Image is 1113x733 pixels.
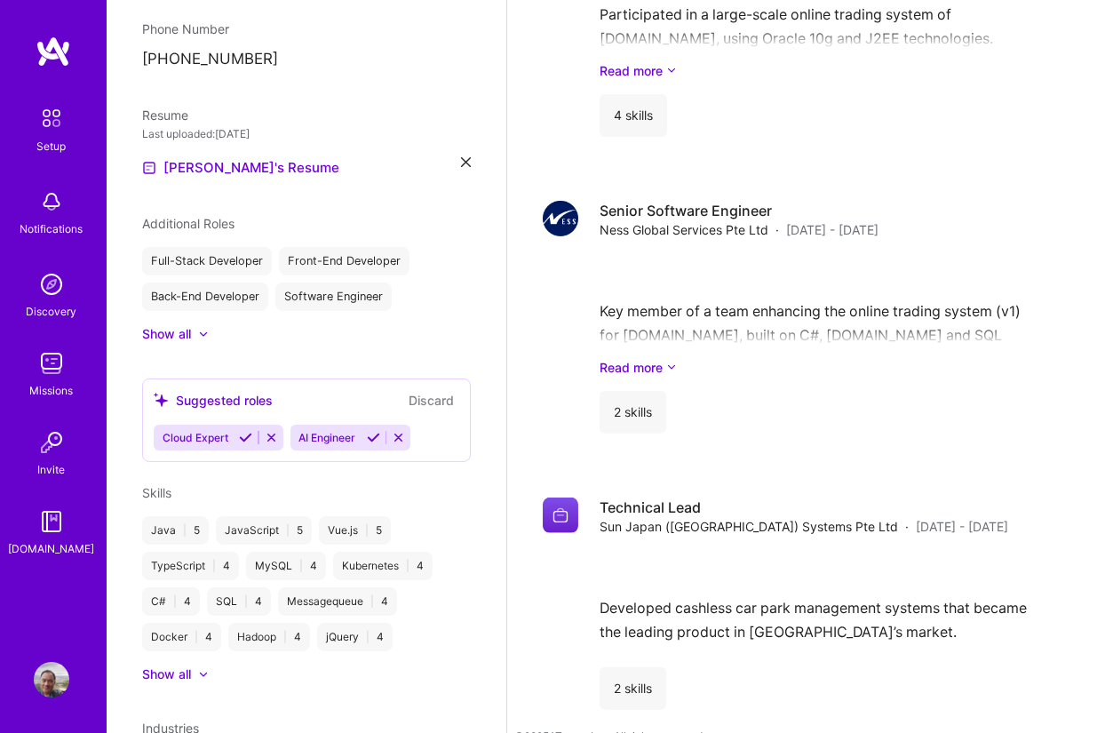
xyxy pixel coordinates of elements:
[142,283,268,311] div: Back-End Developer
[30,381,74,400] div: Missions
[246,552,326,580] div: MySQL 4
[173,594,177,609] span: |
[916,517,1008,536] span: [DATE] - [DATE]
[333,552,433,580] div: Kubernetes 4
[142,623,221,651] div: Docker 4
[403,390,459,410] button: Discard
[367,431,380,444] i: Accept
[34,346,69,381] img: teamwork
[600,667,666,710] div: 2 skills
[666,358,677,377] i: icon ArrowDownSecondaryDark
[786,220,878,239] span: [DATE] - [DATE]
[34,504,69,539] img: guide book
[543,201,578,236] img: Company logo
[265,431,278,444] i: Reject
[142,161,156,175] img: Resume
[543,498,578,533] img: Company logo
[29,662,74,697] a: User Avatar
[142,216,235,231] span: Additional Roles
[142,552,239,580] div: TypeScript 4
[275,283,392,311] div: Software Engineer
[366,630,370,644] span: |
[37,137,67,155] div: Setup
[600,498,1008,517] h4: Technical Lead
[195,630,198,644] span: |
[33,100,70,137] img: setup
[34,267,69,302] img: discovery
[600,220,768,239] span: Ness Global Services Pte Ltd
[183,523,187,538] span: |
[600,94,667,137] div: 4 skills
[154,391,273,410] div: Suggested roles
[299,431,356,444] span: AI Engineer
[775,220,779,239] span: ·
[317,623,393,651] div: jQuery 4
[9,539,95,558] div: [DOMAIN_NAME]
[239,431,252,444] i: Accept
[365,523,369,538] span: |
[38,460,66,479] div: Invite
[905,517,909,536] span: ·
[142,49,471,70] p: [PHONE_NUMBER]
[27,302,77,321] div: Discovery
[34,425,69,460] img: Invite
[600,517,898,536] span: Sun Japan ([GEOGRAPHIC_DATA]) Systems Pte Ltd
[370,594,374,609] span: |
[154,393,169,408] i: icon SuggestedTeams
[163,431,228,444] span: Cloud Expert
[319,516,391,545] div: Vue.js 5
[34,184,69,219] img: bell
[142,516,209,545] div: Java 5
[142,21,229,36] span: Phone Number
[142,587,200,616] div: C# 4
[283,630,287,644] span: |
[142,157,339,179] a: [PERSON_NAME]'s Resume
[142,485,171,500] span: Skills
[286,523,290,538] span: |
[244,594,248,609] span: |
[216,516,312,545] div: JavaScript 5
[34,662,69,697] img: User Avatar
[278,587,397,616] div: Messagequeue 4
[142,665,191,683] div: Show all
[600,61,1041,80] a: Read more
[142,247,272,275] div: Full-Stack Developer
[36,36,71,68] img: logo
[142,124,471,143] div: Last uploaded: [DATE]
[142,108,188,123] span: Resume
[20,219,83,238] div: Notifications
[279,247,409,275] div: Front-End Developer
[461,157,471,167] i: icon Close
[228,623,310,651] div: Hadoop 4
[600,358,1041,377] a: Read more
[600,391,666,434] div: 2 skills
[207,587,271,616] div: SQL 4
[666,61,677,80] i: icon ArrowDownSecondaryDark
[212,559,216,573] span: |
[406,559,409,573] span: |
[299,559,303,573] span: |
[142,325,191,343] div: Show all
[392,431,405,444] i: Reject
[600,201,878,220] h4: Senior Software Engineer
